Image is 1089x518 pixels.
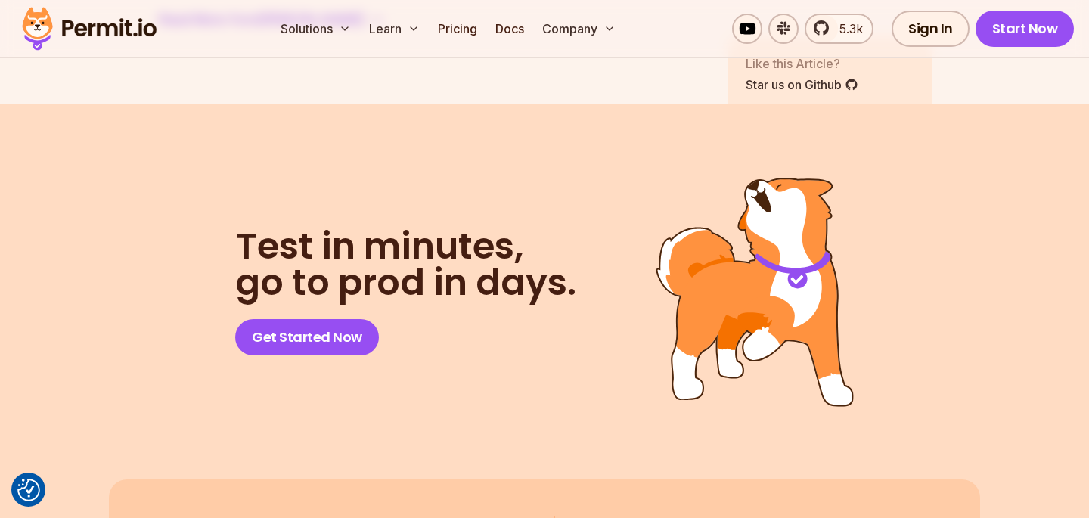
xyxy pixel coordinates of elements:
[536,14,622,44] button: Company
[15,3,163,54] img: Permit logo
[746,54,858,73] p: Like this Article?
[17,479,40,501] img: Revisit consent button
[235,228,576,265] span: Test in minutes,
[363,14,426,44] button: Learn
[432,14,483,44] a: Pricing
[746,76,858,94] a: Star us on Github
[892,11,970,47] a: Sign In
[235,319,379,355] a: Get Started Now
[830,20,863,38] span: 5.3k
[275,14,357,44] button: Solutions
[976,11,1075,47] a: Start Now
[805,14,873,44] a: 5.3k
[235,228,576,301] h2: go to prod in days.
[489,14,530,44] a: Docs
[17,479,40,501] button: Consent Preferences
